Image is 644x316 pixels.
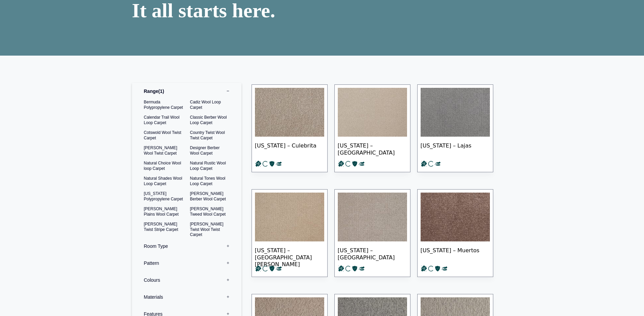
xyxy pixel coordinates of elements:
[334,84,410,172] a: [US_STATE] – [GEOGRAPHIC_DATA]
[338,137,407,160] span: [US_STATE] – [GEOGRAPHIC_DATA]
[137,289,236,305] label: Materials
[252,189,328,277] a: [US_STATE] – [GEOGRAPHIC_DATA][PERSON_NAME]
[255,241,324,265] span: [US_STATE] – [GEOGRAPHIC_DATA][PERSON_NAME]
[338,241,407,265] span: [US_STATE] – [GEOGRAPHIC_DATA]
[421,241,490,265] span: [US_STATE] – Muertos
[255,137,324,160] span: [US_STATE] – Culebrita
[417,84,493,172] a: [US_STATE] – Lajas
[137,255,236,272] label: Pattern
[132,0,319,21] h1: It all starts here.
[137,83,236,100] label: Range
[137,238,236,255] label: Room Type
[421,137,490,160] span: [US_STATE] – Lajas
[137,272,236,289] label: Colours
[417,189,493,277] a: [US_STATE] – Muertos
[252,84,328,172] a: [US_STATE] – Culebrita
[334,189,410,277] a: [US_STATE] – [GEOGRAPHIC_DATA]
[158,88,164,94] span: 1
